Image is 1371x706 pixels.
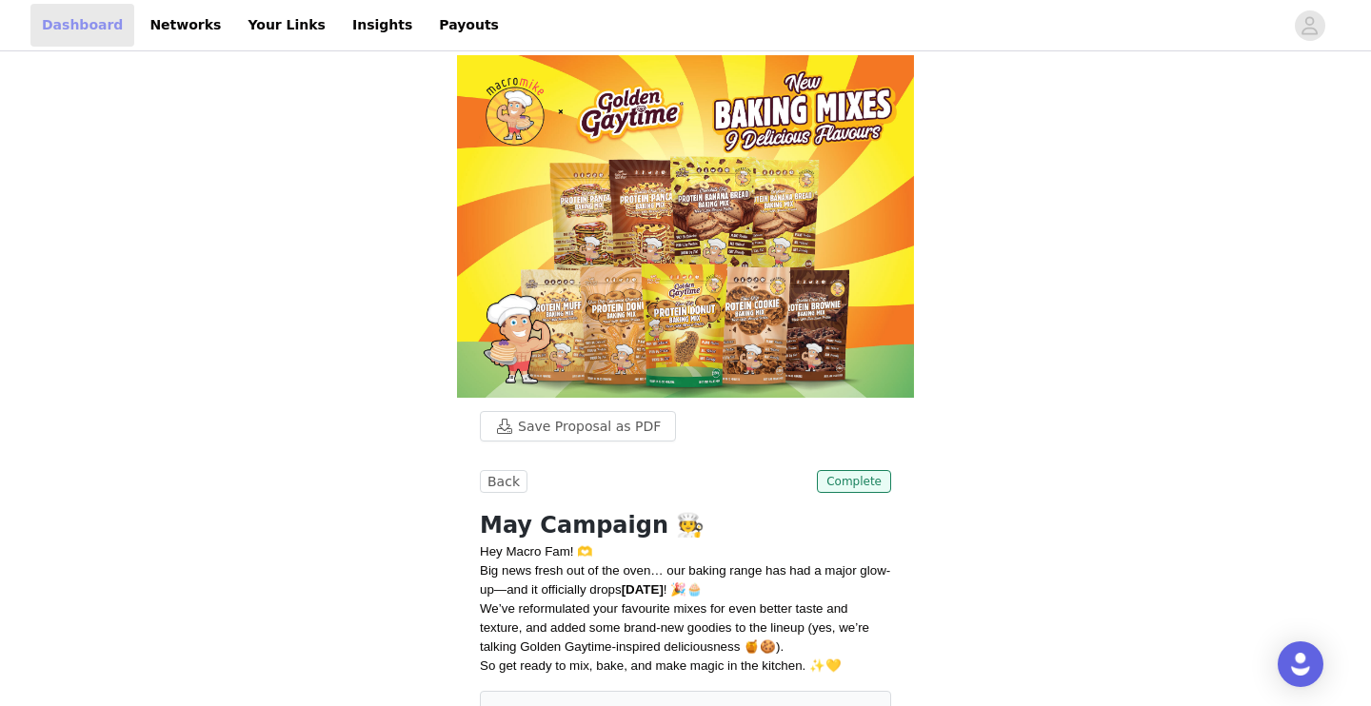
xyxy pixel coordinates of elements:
span: Complete [817,470,891,493]
a: Dashboard [30,4,134,47]
div: Open Intercom Messenger [1278,641,1323,687]
button: Save Proposal as PDF [480,411,676,441]
a: Payouts [427,4,510,47]
img: campaign image [457,55,914,398]
span: So get ready to mix, bake, and make magic in the kitchen. ✨💛 [480,658,842,673]
a: Networks [138,4,232,47]
a: Insights [341,4,424,47]
a: Your Links [236,4,337,47]
div: avatar [1301,10,1319,41]
span: We’ve reformulated your favourite mixes for even better taste and texture, and added some brand-n... [480,601,869,654]
button: Back [480,470,527,493]
span: Big news fresh out of the oven… our baking range has had a major glow-up—and it officially drops ... [480,563,890,597]
h1: May Campaign 🧑‍🍳 [480,508,891,542]
span: Hey Macro Fam! 🫶 [480,544,593,559]
strong: [DATE] [622,582,664,597]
